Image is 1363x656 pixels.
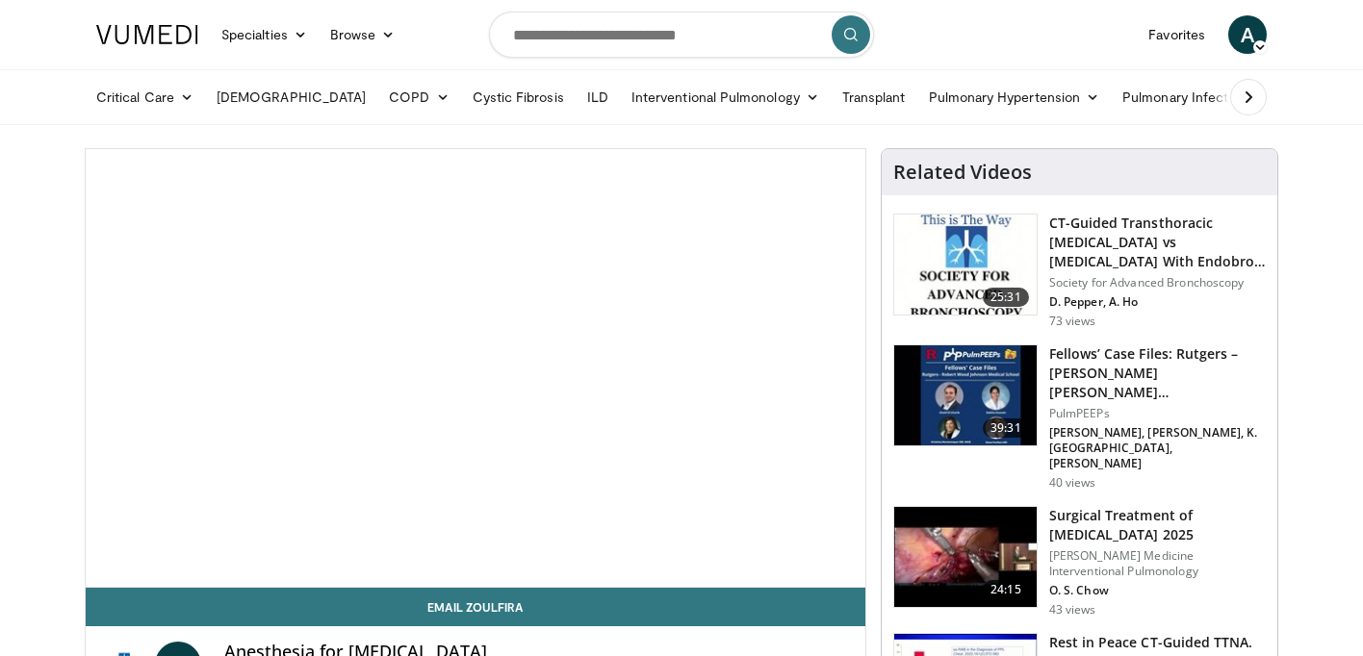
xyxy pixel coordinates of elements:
[1049,602,1096,618] p: 43 views
[1049,275,1266,290] p: Society for Advanced Bronchoscopy
[1137,15,1217,54] a: Favorites
[1049,294,1266,310] p: D. Pepper, A. Ho
[894,507,1037,607] img: 66a32496-a723-41de-8ce3-825ac3457de0.150x105_q85_crop-smart_upscale.jpg
[96,25,198,44] img: VuMedi Logo
[831,78,917,116] a: Transplant
[86,149,865,588] video-js: Video Player
[377,78,460,116] a: COPD
[85,78,205,116] a: Critical Care
[1049,314,1096,329] p: 73 views
[894,345,1037,445] img: e0825d15-7f89-4dd3-97a2-08b82e13de26.150x105_q85_crop-smart_upscale.jpg
[319,15,407,54] a: Browse
[620,78,831,116] a: Interventional Pulmonology
[576,78,620,116] a: ILD
[461,78,576,116] a: Cystic Fibrosis
[86,588,865,626] a: Email Zoulfira
[1049,506,1266,544] h3: Surgical Treatment of [MEDICAL_DATA] 2025
[894,214,1037,315] img: 3d503dfe-b268-46c0-a434-9f1fbc73d701.150x105_q85_crop-smart_upscale.jpg
[917,78,1112,116] a: Pulmonary Hypertension
[893,161,1032,184] h4: Related Videos
[1049,344,1266,402] h3: Fellows’ Case Files: Rutgers – [PERSON_NAME] [PERSON_NAME][GEOGRAPHIC_DATA]
[983,418,1029,438] span: 39:31
[1111,78,1277,116] a: Pulmonary Infection
[489,12,874,58] input: Search topics, interventions
[1049,583,1266,598] p: O. S. Chow
[1049,425,1266,471] p: [PERSON_NAME], [PERSON_NAME], K. [GEOGRAPHIC_DATA], [PERSON_NAME]
[983,580,1029,599] span: 24:15
[1228,15,1267,54] a: A
[210,15,319,54] a: Specialties
[893,506,1266,618] a: 24:15 Surgical Treatment of [MEDICAL_DATA] 2025 [PERSON_NAME] Medicine Interventional Pulmonology...
[893,344,1266,491] a: 39:31 Fellows’ Case Files: Rutgers – [PERSON_NAME] [PERSON_NAME][GEOGRAPHIC_DATA] PulmPEEPs [PERS...
[1049,214,1266,271] h3: CT-Guided Transthoracic [MEDICAL_DATA] vs [MEDICAL_DATA] With Endobro…
[983,288,1029,307] span: 25:31
[1049,548,1266,579] p: [PERSON_NAME] Medicine Interventional Pulmonology
[893,214,1266,329] a: 25:31 CT-Guided Transthoracic [MEDICAL_DATA] vs [MEDICAL_DATA] With Endobro… Society for Advanced...
[1049,406,1266,421] p: PulmPEEPs
[205,78,377,116] a: [DEMOGRAPHIC_DATA]
[1049,475,1096,491] p: 40 views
